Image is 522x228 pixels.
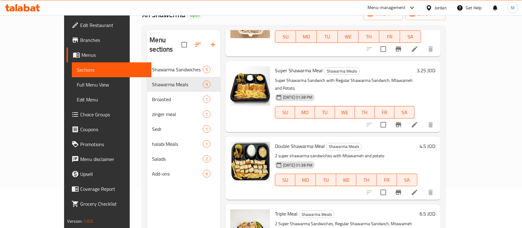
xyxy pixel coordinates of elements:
[423,42,438,56] button: delete
[147,136,220,151] div: halabi Meals1
[152,155,203,163] div: Salads
[203,125,211,133] div: items
[72,92,151,107] a: Edit Menu
[152,81,203,88] span: Shawarma Meals
[80,21,146,29] span: Edit Restaurant
[147,107,220,122] div: zinger meal1
[319,32,335,41] span: TU
[191,37,206,52] span: Sort sections
[147,62,220,77] div: Shawarma Sandwiches5
[417,66,436,75] h6: 3.25 JOD
[203,155,211,163] div: items
[317,30,337,43] button: TU
[77,96,146,103] span: Edit Menu
[67,167,151,181] a: Upsell
[203,141,210,147] span: 1
[275,106,295,118] button: SU
[340,32,356,41] span: WE
[152,66,203,73] span: Shawarma Sandwiches
[359,176,374,185] span: TH
[411,121,418,128] a: Edit menu item
[203,111,210,117] span: 1
[80,141,146,148] span: Promotions
[84,217,93,225] span: 1.0.0
[203,82,210,87] span: 9
[298,176,313,185] span: MO
[356,174,377,186] button: TH
[281,94,315,100] span: [DATE] 01:38 PM
[203,66,211,73] div: items
[72,62,151,77] a: Sections
[420,209,436,218] h6: 6.5 JOD
[203,110,211,118] div: items
[203,81,211,88] div: items
[423,185,438,200] button: delete
[377,118,390,131] span: Select to update
[275,174,295,186] button: SU
[402,32,418,41] span: SA
[298,32,314,41] span: MO
[420,142,436,150] h6: 4.5 JOD
[152,140,203,148] span: halabi Meals
[275,30,296,43] button: SU
[77,66,146,74] span: Sections
[67,196,151,211] a: Grocery Checklist
[203,170,211,177] div: items
[423,117,438,132] button: delete
[377,108,392,117] span: FR
[382,32,398,41] span: FR
[278,176,293,185] span: SU
[379,176,395,185] span: FR
[397,174,417,186] button: SA
[178,38,191,51] span: Select all sections
[400,30,421,43] button: SA
[324,67,360,75] div: Shawarma Meals
[298,108,312,117] span: MO
[377,186,390,199] span: Select to update
[324,68,359,75] span: Shawarma Meals
[152,125,203,133] span: Sedr
[411,45,418,53] a: Edit menu item
[80,200,146,208] span: Grocery Checklist
[278,108,293,117] span: SU
[147,92,220,107] div: Broasted1
[147,60,220,184] nav: Menu sections
[295,106,315,118] button: MO
[67,107,151,122] a: Choice Groups
[152,110,203,118] div: zinger meal
[67,33,151,47] a: Branches
[80,126,146,133] span: Coupons
[278,32,294,41] span: SU
[377,174,397,186] button: FR
[203,67,210,73] span: 5
[203,126,210,132] span: 1
[296,30,317,43] button: MO
[152,96,203,103] span: Broasted
[275,209,298,218] span: Triple Meal
[357,108,372,117] span: TH
[67,181,151,196] a: Coverage Report
[391,42,406,56] button: Branch-specific-item
[368,4,406,11] div: Menu-management
[67,152,151,167] a: Menu disclaimer
[203,156,210,162] span: 2
[316,174,336,186] button: TU
[391,117,406,132] button: Branch-specific-item
[299,211,335,218] div: Shawarma Meals
[295,174,316,186] button: MO
[511,4,515,11] span: M
[317,108,332,117] span: TU
[275,66,323,75] span: Super Shawarma Meal
[339,176,354,185] span: WE
[203,96,210,102] span: 1
[326,143,362,150] span: Shawarma Meals
[411,11,441,18] span: export
[375,106,394,118] button: FR
[377,42,390,56] span: Select to update
[152,170,203,177] div: Add-ons
[275,141,325,151] span: Double Shawarma Meal
[81,51,146,59] span: Menus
